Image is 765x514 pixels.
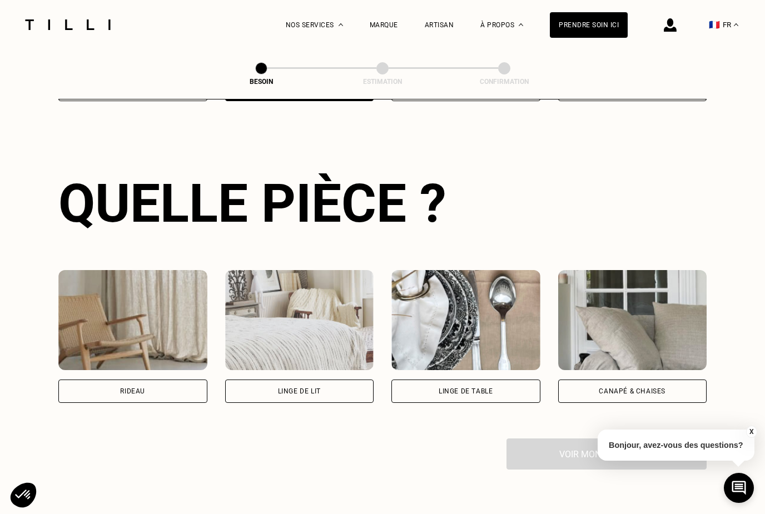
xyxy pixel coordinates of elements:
[519,23,523,26] img: Menu déroulant à propos
[339,23,343,26] img: Menu déroulant
[278,388,321,395] div: Linge de lit
[21,19,115,30] img: Logo du service de couturière Tilli
[439,388,493,395] div: Linge de table
[58,172,707,234] div: Quelle pièce ?
[327,78,438,86] div: Estimation
[58,270,207,370] img: Tilli retouche votre Rideau
[598,430,754,461] p: Bonjour, avez-vous des questions?
[709,19,720,30] span: 🇫🇷
[550,12,628,38] a: Prendre soin ici
[206,78,317,86] div: Besoin
[370,21,398,29] a: Marque
[558,270,707,370] img: Tilli retouche votre Canapé & chaises
[425,21,454,29] a: Artisan
[734,23,738,26] img: menu déroulant
[120,388,145,395] div: Rideau
[746,426,757,438] button: X
[449,78,560,86] div: Confirmation
[391,270,540,370] img: Tilli retouche votre Linge de table
[599,388,665,395] div: Canapé & chaises
[664,18,677,32] img: icône connexion
[225,270,374,370] img: Tilli retouche votre Linge de lit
